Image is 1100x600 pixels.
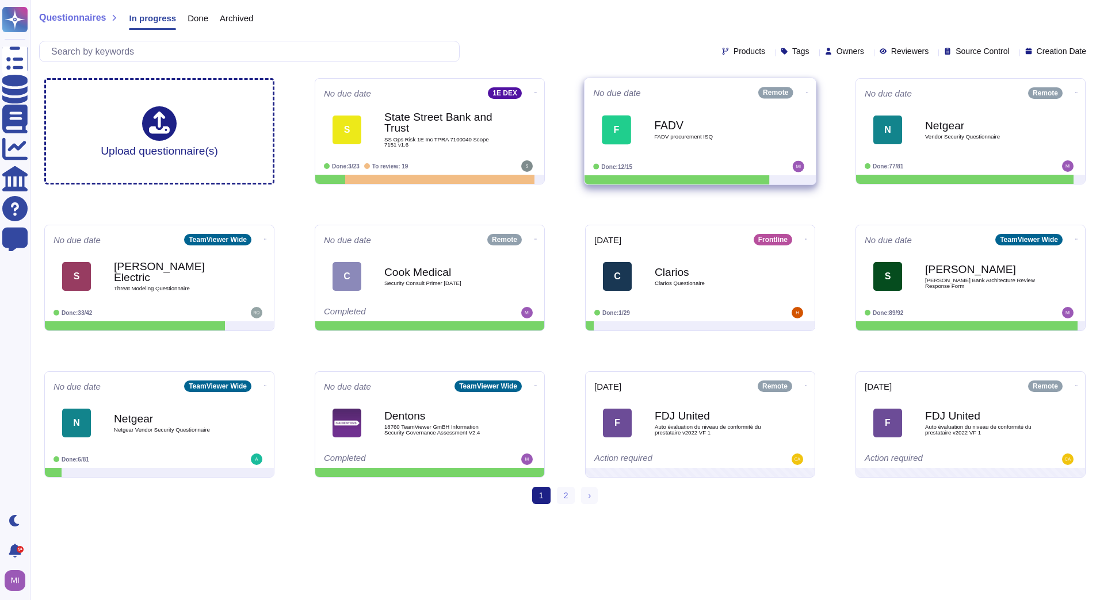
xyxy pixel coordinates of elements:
span: No due date [54,382,101,391]
div: Remote [758,87,793,98]
a: 2 [557,487,575,504]
div: Action required [594,453,735,465]
b: [PERSON_NAME] Electric [114,261,229,283]
img: user [5,570,25,591]
span: Done: 3/23 [332,163,360,170]
span: [DATE] [594,236,621,244]
div: N [873,116,902,144]
div: 1E DEX [488,87,522,99]
img: user [1062,160,1074,172]
span: Netgear Vendor Security Questionnaire [114,427,229,433]
div: TeamViewer Wide [454,380,522,392]
span: In progress [129,14,176,22]
span: No due date [324,236,371,244]
span: [DATE] [865,382,892,391]
span: No due date [324,382,371,391]
span: Done: 33/42 [62,310,92,316]
b: FDJ United [925,410,1040,421]
span: Auto évaluation du niveau de conformité du prestataire v2022 VF 1 [655,424,770,435]
div: 9+ [17,546,24,553]
span: Auto évaluation du niveau de conformité du prestataire v2022 VF 1 [925,424,1040,435]
span: FADV procurement ISQ [654,134,770,140]
b: FDJ United [655,410,770,421]
span: › [588,491,591,500]
span: Done: 77/81 [873,163,903,170]
b: Netgear [114,413,229,424]
b: State Street Bank and Trust [384,111,499,133]
span: No due date [54,236,101,244]
img: user [792,307,803,318]
b: FADV [654,120,770,130]
input: Search by keywords [45,41,459,61]
div: F [602,115,631,144]
span: Done: 89/92 [873,310,903,316]
span: Reviewers [891,47,929,55]
span: Archived [220,14,253,22]
img: Logo [333,409,361,437]
span: To review: 19 [372,163,408,170]
span: 18760 TeamViewer GmBH Information Security Governance Assessment V2.4 [384,424,499,435]
div: TeamViewer Wide [184,234,251,245]
span: Creation Date [1037,47,1086,55]
span: Owners [837,47,864,55]
div: Remote [1028,380,1063,392]
div: S [333,116,361,144]
span: [DATE] [594,382,621,391]
div: Action required [865,453,1006,465]
div: F [873,409,902,437]
span: Vendor Security Questionnaire [925,134,1040,140]
b: Dentons [384,410,499,421]
div: TeamViewer Wide [184,380,251,392]
div: S [62,262,91,291]
img: user [1062,307,1074,318]
div: Upload questionnaire(s) [101,106,218,156]
img: user [521,160,533,172]
img: user [251,307,262,318]
div: Remote [487,234,522,245]
button: user [2,568,33,593]
span: Questionnaires [39,13,106,22]
img: user [793,161,804,172]
span: No due date [593,89,641,97]
span: Threat Modeling Questionnaire [114,286,229,291]
div: C [603,262,632,291]
span: Security Consult Primer [DATE] [384,280,499,286]
b: Cook Medical [384,267,499,278]
span: No due date [865,236,912,244]
span: No due date [865,89,912,98]
div: Remote [1028,87,1063,99]
span: [PERSON_NAME] Bank Architecture Review Response Form [925,278,1040,289]
span: Products [734,47,765,55]
b: Netgear [925,120,1040,131]
div: TeamViewer Wide [995,234,1063,245]
span: Clarios Questionaire [655,280,770,286]
b: [PERSON_NAME] [925,264,1040,275]
div: C [333,262,361,291]
img: user [251,453,262,465]
img: user [1062,453,1074,465]
div: Completed [324,453,465,465]
div: Frontline [754,234,792,245]
span: Done: 1/29 [602,310,630,316]
span: Done: 12/15 [601,163,632,170]
span: 1 [532,487,551,504]
div: Completed [324,307,465,318]
img: user [792,453,803,465]
div: N [62,409,91,437]
span: Tags [792,47,809,55]
span: Done [188,14,208,22]
span: Done: 6/81 [62,456,89,463]
div: S [873,262,902,291]
b: Clarios [655,267,770,278]
div: F [603,409,632,437]
span: SS Ops Risk 1E Inc TPRA 7100040 Scope 7151 v1.6 [384,137,499,148]
div: Remote [758,380,792,392]
img: user [521,453,533,465]
img: user [521,307,533,318]
span: No due date [324,89,371,98]
span: Source Control [956,47,1009,55]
